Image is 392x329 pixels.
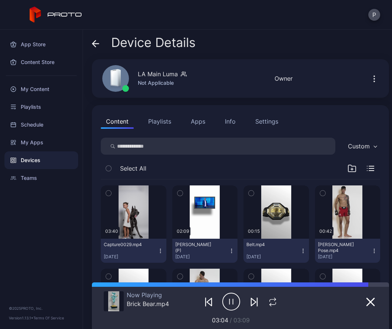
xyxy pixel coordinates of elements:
button: Info [220,114,241,129]
button: Apps [186,114,210,129]
span: Version 1.13.1 • [9,316,33,320]
div: Settings [255,117,278,126]
div: Ellen Promo (P) [175,242,216,254]
button: Settings [250,114,283,129]
a: Teams [4,169,78,187]
a: App Store [4,36,78,53]
span: 03:09 [233,316,250,324]
a: Playlists [4,98,78,116]
button: Custom [344,138,380,155]
div: © 2025 PROTO, Inc. [9,305,74,311]
button: [PERSON_NAME] (P)[DATE] [172,239,238,263]
button: Belt.mp4[DATE] [243,239,309,263]
button: P [368,9,380,21]
span: / [230,316,232,324]
button: Capture0029.mp4[DATE] [101,239,166,263]
a: My Content [4,80,78,98]
div: Owner [275,74,293,83]
div: [DATE] [318,254,372,260]
div: Brick Bear.mp4 [127,300,169,308]
div: LA Main Luma [138,70,178,78]
div: Info [225,117,236,126]
a: Devices [4,151,78,169]
div: Belt.mp4 [246,242,287,248]
div: Not Applicable [138,78,187,87]
button: Playlists [143,114,176,129]
a: Terms Of Service [33,316,64,320]
button: [PERSON_NAME] Pose.mp4[DATE] [315,239,381,263]
span: 03:04 [212,316,228,324]
div: [DATE] [175,254,229,260]
div: Custom [348,142,370,150]
span: Device Details [111,36,196,50]
div: Capture0029.mp4 [104,242,144,248]
div: Daniel Zellhuber Pose.mp4 [318,242,359,254]
div: [DATE] [246,254,300,260]
div: Now Playing [127,291,169,299]
span: Select All [120,164,146,173]
a: Schedule [4,116,78,134]
button: Content [101,114,134,129]
a: My Apps [4,134,78,151]
a: Content Store [4,53,78,71]
div: [DATE] [104,254,157,260]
